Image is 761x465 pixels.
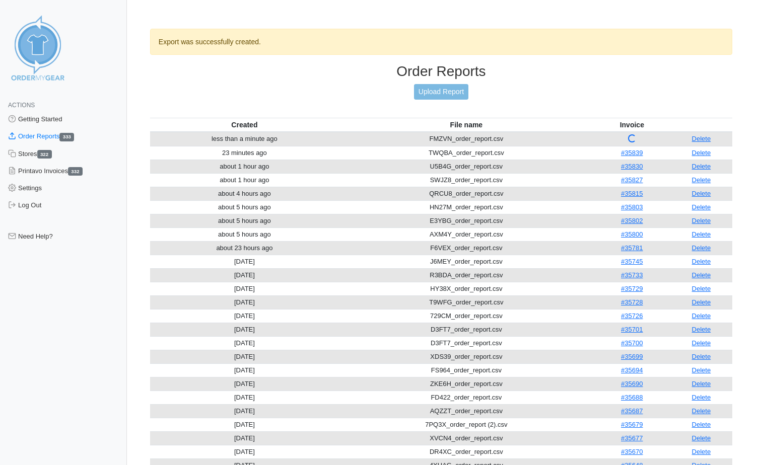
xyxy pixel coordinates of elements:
[692,394,711,401] a: Delete
[692,298,711,306] a: Delete
[692,203,711,211] a: Delete
[150,391,339,404] td: [DATE]
[339,431,594,445] td: XVCN4_order_report.csv
[59,133,74,141] span: 333
[621,448,643,455] a: #35670
[150,173,339,187] td: about 1 hour ago
[150,160,339,173] td: about 1 hour ago
[621,339,643,347] a: #35700
[339,350,594,363] td: XDS39_order_report.csv
[692,339,711,347] a: Delete
[692,190,711,197] a: Delete
[692,326,711,333] a: Delete
[339,363,594,377] td: FS964_order_report.csv
[692,353,711,360] a: Delete
[68,167,83,176] span: 332
[621,163,643,170] a: #35830
[621,176,643,184] a: #35827
[692,135,711,142] a: Delete
[150,336,339,350] td: [DATE]
[37,150,52,159] span: 322
[339,418,594,431] td: 7PQ3X_order_report (2).csv
[621,285,643,292] a: #35729
[692,217,711,224] a: Delete
[621,190,643,197] a: #35815
[150,29,732,55] div: Export was successfully created.
[692,230,711,238] a: Delete
[150,187,339,200] td: about 4 hours ago
[621,298,643,306] a: #35728
[339,187,594,200] td: QRCU8_order_report.csv
[621,217,643,224] a: #35802
[692,271,711,279] a: Delete
[621,230,643,238] a: #35800
[339,132,594,146] td: FMZVN_order_report.csv
[150,282,339,295] td: [DATE]
[339,295,594,309] td: T9WFG_order_report.csv
[150,309,339,323] td: [DATE]
[339,377,594,391] td: ZKE6H_order_report.csv
[339,445,594,458] td: DR4XC_order_report.csv
[150,363,339,377] td: [DATE]
[150,118,339,132] th: Created
[621,421,643,428] a: #35679
[621,434,643,442] a: #35677
[339,268,594,282] td: R3BDA_order_report.csv
[339,241,594,255] td: F6VEX_order_report.csv
[339,404,594,418] td: AQZZT_order_report.csv
[692,312,711,320] a: Delete
[621,244,643,252] a: #35781
[692,176,711,184] a: Delete
[621,258,643,265] a: #35745
[692,380,711,387] a: Delete
[621,271,643,279] a: #35733
[339,323,594,336] td: D3FT7_order_report.csv
[692,149,711,157] a: Delete
[150,241,339,255] td: about 23 hours ago
[692,407,711,415] a: Delete
[594,118,670,132] th: Invoice
[692,448,711,455] a: Delete
[414,84,468,100] a: Upload Report
[150,377,339,391] td: [DATE]
[150,295,339,309] td: [DATE]
[150,418,339,431] td: [DATE]
[150,146,339,160] td: 23 minutes ago
[339,227,594,241] td: AXM4Y_order_report.csv
[339,309,594,323] td: 729CM_order_report.csv
[339,160,594,173] td: U5B4G_order_report.csv
[150,132,339,146] td: less than a minute ago
[692,421,711,428] a: Delete
[621,394,643,401] a: #35688
[150,431,339,445] td: [DATE]
[8,102,35,109] span: Actions
[339,282,594,295] td: HY38X_order_report.csv
[339,173,594,187] td: SWJZ8_order_report.csv
[621,312,643,320] a: #35726
[150,214,339,227] td: about 5 hours ago
[150,255,339,268] td: [DATE]
[621,203,643,211] a: #35803
[621,149,643,157] a: #35839
[339,336,594,350] td: D3FT7_order_report.csv
[621,326,643,333] a: #35701
[150,268,339,282] td: [DATE]
[339,118,594,132] th: File name
[150,404,339,418] td: [DATE]
[339,391,594,404] td: FD422_order_report.csv
[150,445,339,458] td: [DATE]
[621,366,643,374] a: #35694
[150,63,732,80] h3: Order Reports
[339,255,594,268] td: J6MEY_order_report.csv
[150,227,339,241] td: about 5 hours ago
[621,380,643,387] a: #35690
[692,258,711,265] a: Delete
[692,163,711,170] a: Delete
[150,323,339,336] td: [DATE]
[339,146,594,160] td: TWQBA_order_report.csv
[339,200,594,214] td: HN27M_order_report.csv
[150,200,339,214] td: about 5 hours ago
[339,214,594,227] td: E3YBG_order_report.csv
[150,350,339,363] td: [DATE]
[692,366,711,374] a: Delete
